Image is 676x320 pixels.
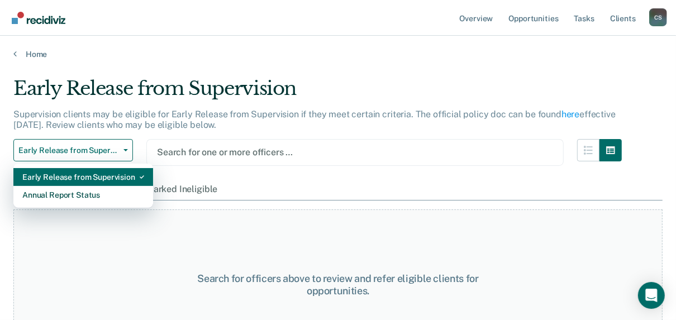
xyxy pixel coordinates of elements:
img: Recidiviz [12,12,65,24]
button: Early Release from Supervision [13,139,133,161]
a: here [561,109,579,120]
div: Search for officers above to review and refer eligible clients for opportunities. [176,273,500,297]
div: Annual Report Status [22,186,144,204]
div: Marked Ineligible [144,179,220,200]
button: Profile dropdown button [649,8,667,26]
div: Early Release from Supervision [13,77,622,109]
span: Early Release from Supervision [18,146,119,155]
a: Home [13,49,663,59]
div: Early Release from Supervision [22,168,144,186]
p: Supervision clients may be eligible for Early Release from Supervision if they meet certain crite... [13,109,616,130]
div: Open Intercom Messenger [638,282,665,309]
div: C S [649,8,667,26]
